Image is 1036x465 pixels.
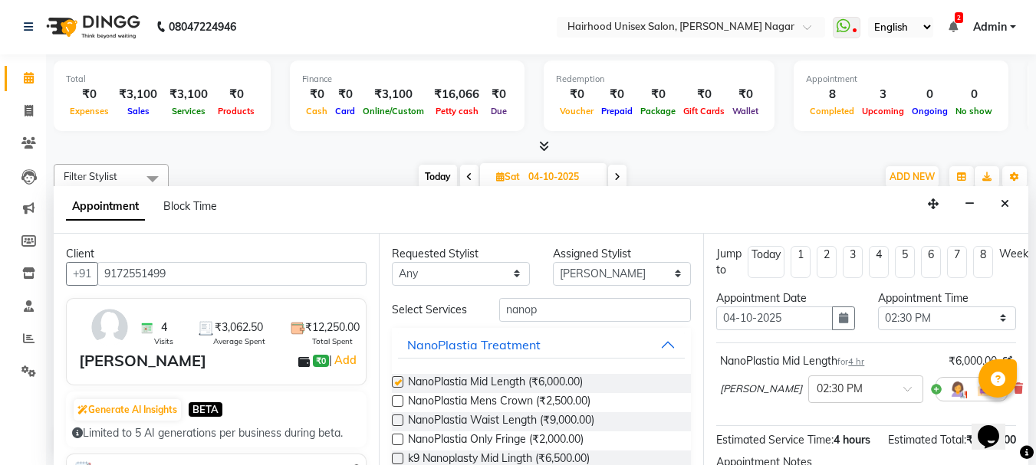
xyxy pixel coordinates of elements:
input: Search by service name [499,298,691,322]
div: 3 [858,86,908,103]
div: NanoPlastia Mid Length [720,353,864,369]
li: 5 [895,246,915,278]
div: ₹0 [597,86,636,103]
div: ₹3,100 [163,86,214,103]
span: ₹6,000.00 [949,353,997,369]
span: Estimated Service Time: [716,433,834,447]
span: Due [487,106,511,116]
div: ₹0 [331,86,359,103]
div: Weeks [999,246,1034,262]
div: Appointment Time [878,290,1016,306]
span: Ongoing [908,106,952,116]
span: Visits [154,336,173,347]
div: ₹0 [214,86,258,103]
span: Filter Stylist [64,170,117,182]
div: ₹3,100 [359,86,428,103]
div: ₹0 [485,86,512,103]
div: [PERSON_NAME] [79,349,206,372]
div: ₹0 [302,86,331,103]
span: Sat [492,171,524,182]
li: 4 [869,246,889,278]
span: NanoPlastia Mid Length (₹6,000.00) [408,374,583,393]
span: Petty cash [432,106,482,116]
span: ₹0 [313,355,329,367]
div: NanoPlastia Treatment [407,336,541,354]
span: Wallet [728,106,762,116]
div: ₹0 [679,86,728,103]
a: 2 [949,20,958,34]
span: Services [168,106,209,116]
span: Prepaid [597,106,636,116]
div: Assigned Stylist [553,246,691,262]
span: 4 hours [834,433,870,447]
div: Jump to [716,246,742,278]
span: ₹6,000.00 [966,433,1016,447]
span: 2 [955,12,963,23]
img: Interior.png [976,380,995,398]
div: 8 [806,86,858,103]
div: Total [66,73,258,86]
small: for [837,356,864,367]
input: Search by Name/Mobile/Email/Code [97,262,367,286]
span: 4 hr [848,356,864,367]
li: 8 [973,246,993,278]
div: ₹0 [556,86,597,103]
div: Appointment [806,73,996,86]
span: Block Time [163,199,217,213]
span: Card [331,106,359,116]
span: 4 [161,319,167,336]
span: [PERSON_NAME] [720,381,802,397]
input: 2025-10-04 [524,165,600,188]
div: Redemption [556,73,762,86]
img: logo [39,5,144,48]
div: ₹0 [636,86,679,103]
a: Add [332,351,359,369]
img: Hairdresser.png [949,380,967,398]
span: Completed [806,106,858,116]
span: BETA [189,402,222,417]
span: Average Spent [213,336,265,347]
button: NanoPlastia Treatment [398,331,686,359]
div: ₹16,066 [428,86,485,103]
span: ₹12,250.00 [305,319,360,336]
li: 7 [947,246,967,278]
button: Close [994,192,1016,216]
span: Products [214,106,258,116]
span: ₹3,062.50 [215,319,263,336]
div: Finance [302,73,512,86]
li: 1 [791,246,811,278]
span: NanoPlastia Mens Crown (₹2,500.00) [408,393,590,412]
button: Generate AI Insights [74,399,181,421]
span: Appointment [66,193,145,221]
li: 3 [843,246,863,278]
li: 2 [817,246,837,278]
span: Today [419,165,457,188]
span: Admin [973,19,1007,35]
span: NanoPlastia Waist Length (₹9,000.00) [408,412,594,431]
span: Online/Custom [359,106,428,116]
div: Select Services [380,302,488,318]
span: Total Spent [312,336,353,347]
b: 08047224946 [169,5,236,48]
div: Today [752,247,781,263]
span: Sales [123,106,153,116]
div: Appointment Date [716,290,854,306]
span: Gift Cards [679,106,728,116]
span: Expenses [66,106,113,116]
div: ₹0 [728,86,762,103]
div: 0 [908,86,952,103]
span: | [329,351,359,369]
span: NanoPlastia Only Fringe (₹2,000.00) [408,431,584,450]
i: Edit price [1003,356,1012,365]
span: Estimated Total: [888,433,966,447]
div: 0 [952,86,996,103]
div: Limited to 5 AI generations per business during beta. [72,425,360,441]
div: Client [66,246,367,262]
div: ₹3,100 [113,86,163,103]
div: ₹0 [66,86,113,103]
iframe: chat widget [972,404,1021,450]
img: avatar [87,305,132,349]
li: 6 [921,246,941,278]
button: ADD NEW [886,166,939,188]
span: ADD NEW [890,171,935,182]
